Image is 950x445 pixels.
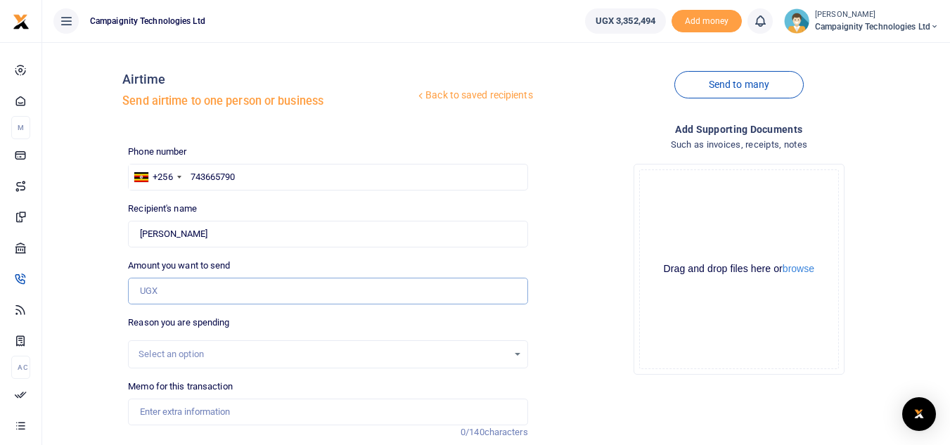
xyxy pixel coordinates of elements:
label: Recipient's name [128,202,197,216]
label: Memo for this transaction [128,380,233,394]
div: Select an option [139,347,507,361]
div: Drag and drop files here or [640,262,838,276]
a: UGX 3,352,494 [585,8,666,34]
span: characters [484,427,528,437]
span: UGX 3,352,494 [596,14,655,28]
span: Campaignity Technologies Ltd [84,15,211,27]
h4: Add supporting Documents [539,122,939,137]
span: 0/140 [461,427,484,437]
img: profile-user [784,8,809,34]
input: MTN & Airtel numbers are validated [128,221,527,247]
label: Amount you want to send [128,259,230,273]
input: Enter phone number [128,164,527,191]
div: +256 [153,170,172,184]
li: Ac [11,356,30,379]
li: M [11,116,30,139]
input: UGX [128,278,527,304]
small: [PERSON_NAME] [815,9,939,21]
a: profile-user [PERSON_NAME] Campaignity Technologies Ltd [784,8,939,34]
button: browse [783,264,814,273]
div: Uganda: +256 [129,165,185,190]
a: Add money [672,15,742,25]
label: Phone number [128,145,186,159]
span: Campaignity Technologies Ltd [815,20,939,33]
label: Reason you are spending [128,316,229,330]
a: logo-small logo-large logo-large [13,15,30,26]
span: Add money [672,10,742,33]
li: Toup your wallet [672,10,742,33]
a: Send to many [674,71,804,98]
h4: Airtime [122,72,415,87]
h4: Such as invoices, receipts, notes [539,137,939,153]
img: logo-small [13,13,30,30]
a: Back to saved recipients [415,83,534,108]
li: Wallet ballance [579,8,672,34]
div: Open Intercom Messenger [902,397,936,431]
input: Enter extra information [128,399,527,425]
div: File Uploader [634,164,845,375]
h5: Send airtime to one person or business [122,94,415,108]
